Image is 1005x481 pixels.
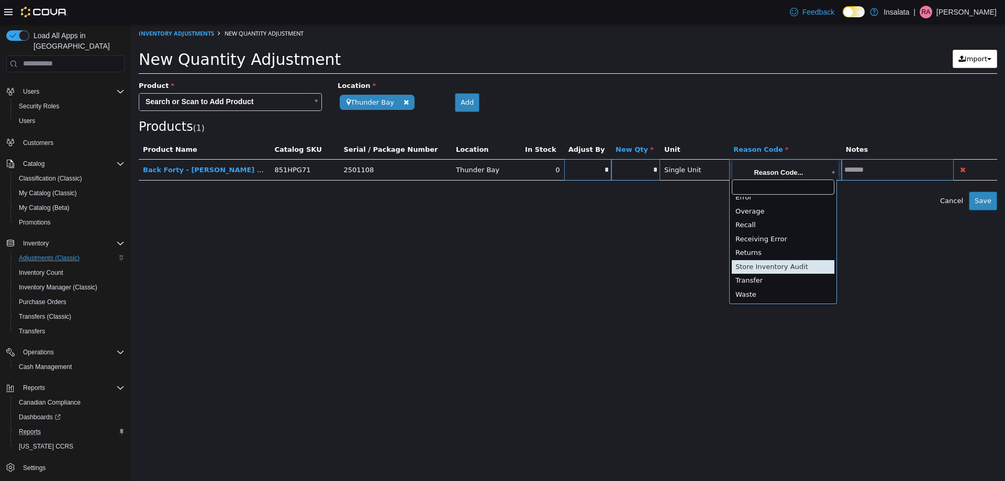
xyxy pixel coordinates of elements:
span: Inventory Manager (Classic) [15,281,125,294]
button: Cash Management [10,360,129,374]
a: Transfers (Classic) [15,310,75,323]
button: My Catalog (Classic) [10,186,129,200]
button: Transfers [10,324,129,339]
div: Receiving Error [601,208,703,222]
button: Inventory Count [10,265,129,280]
span: Transfers (Classic) [19,312,71,321]
span: Customers [23,139,53,147]
a: Cash Management [15,361,76,373]
span: Promotions [19,218,51,227]
span: Settings [19,461,125,474]
a: Reports [15,426,45,438]
a: Security Roles [15,100,63,113]
button: Operations [2,345,129,360]
span: Inventory [23,239,49,248]
span: Canadian Compliance [19,398,81,407]
a: Promotions [15,216,55,229]
button: Adjustments (Classic) [10,251,129,265]
button: Settings [2,460,129,475]
span: Cash Management [19,363,72,371]
span: Operations [19,346,125,359]
button: Transfers (Classic) [10,309,129,324]
span: Dashboards [15,411,125,423]
a: My Catalog (Classic) [15,187,81,199]
span: Customers [19,136,125,149]
span: Adjustments (Classic) [19,254,80,262]
span: [US_STATE] CCRS [19,442,73,451]
span: Users [15,115,125,127]
div: Overage [601,181,703,195]
button: Reports [2,381,129,395]
span: Reports [23,384,45,392]
span: My Catalog (Classic) [15,187,125,199]
span: Transfers (Classic) [15,310,125,323]
a: Purchase Orders [15,296,71,308]
div: Returns [601,222,703,236]
span: Transfers [19,327,45,335]
p: | [913,6,915,18]
span: Catalog [19,158,125,170]
span: Catalog [23,160,44,168]
button: My Catalog (Beta) [10,200,129,215]
button: Inventory [19,237,53,250]
div: Store Inventory Audit [601,236,703,250]
a: Settings [19,462,50,474]
span: Load All Apps in [GEOGRAPHIC_DATA] [29,30,125,51]
a: Feedback [786,2,839,23]
button: [US_STATE] CCRS [10,439,129,454]
span: Adjustments (Classic) [15,252,125,264]
span: Canadian Compliance [15,396,125,409]
span: Security Roles [15,100,125,113]
a: My Catalog (Beta) [15,202,74,214]
div: Transfer [601,250,703,264]
a: Dashboards [10,410,129,424]
span: Settings [23,464,46,472]
button: Catalog [19,158,49,170]
button: Catalog [2,156,129,171]
span: Dashboards [19,413,61,421]
span: My Catalog (Classic) [19,189,77,197]
button: Security Roles [10,99,129,114]
span: Reports [15,426,125,438]
span: Washington CCRS [15,440,125,453]
button: Canadian Compliance [10,395,129,410]
span: Inventory Count [15,266,125,279]
p: Insalata [884,6,909,18]
button: Reports [10,424,129,439]
span: Promotions [15,216,125,229]
span: Operations [23,348,54,356]
span: My Catalog (Beta) [15,202,125,214]
span: Users [19,117,35,125]
img: Cova [21,7,68,17]
button: Operations [19,346,58,359]
a: Transfers [15,325,49,338]
a: Inventory Count [15,266,68,279]
span: Inventory Manager (Classic) [19,283,97,292]
button: Users [19,85,43,98]
button: Customers [2,135,129,150]
span: Users [23,87,39,96]
span: Classification (Classic) [19,174,82,183]
a: Users [15,115,39,127]
span: Purchase Orders [19,298,66,306]
a: Customers [19,137,58,149]
button: Inventory [2,236,129,251]
span: Cash Management [15,361,125,373]
button: Users [10,114,129,128]
button: Users [2,84,129,99]
span: Reports [19,382,125,394]
button: Inventory Manager (Classic) [10,280,129,295]
span: RA [922,6,931,18]
span: Security Roles [19,102,59,110]
span: Purchase Orders [15,296,125,308]
a: Inventory Manager (Classic) [15,281,102,294]
a: [US_STATE] CCRS [15,440,77,453]
div: Recall [601,194,703,208]
input: Dark Mode [843,6,865,17]
span: Reports [19,428,41,436]
a: Adjustments (Classic) [15,252,84,264]
a: Dashboards [15,411,65,423]
span: Transfers [15,325,125,338]
span: Users [19,85,125,98]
